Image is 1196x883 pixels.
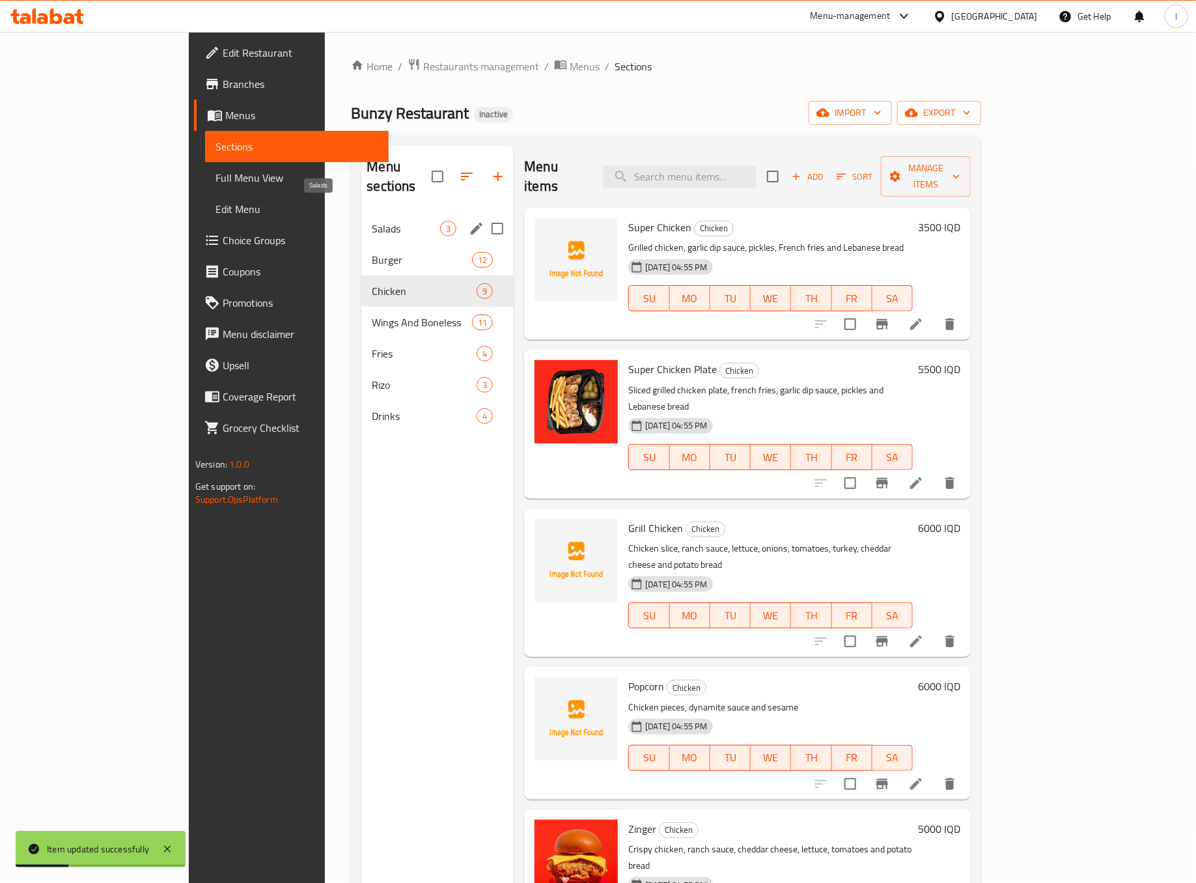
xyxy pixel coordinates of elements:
a: Restaurants management [408,58,539,75]
p: Crispy chicken, ranch sauce, cheddar cheese, lettuce, tomatoes and potato bread [628,841,913,874]
span: FR [837,448,867,467]
p: Chicken pieces, dynamite sauce and sesame [628,699,913,716]
div: items [472,315,493,330]
button: Branch-specific-item [867,626,898,657]
button: FR [832,285,872,311]
div: Item updated successfully [47,842,149,856]
span: Select to update [837,628,864,655]
p: Sliced grilled chicken plate, french fries, garlic dip sauce, pickles and Lebanese bread [628,382,913,415]
a: Branches [194,68,389,100]
span: [DATE] 04:55 PM [640,578,712,591]
button: SU [628,745,669,771]
span: Menu disclaimer [223,326,378,342]
button: TU [710,285,751,311]
div: Chicken [659,822,699,838]
div: items [440,221,456,236]
div: Fries4 [361,338,514,369]
nav: Menu sections [361,208,514,437]
a: Menus [554,58,600,75]
span: Restaurants management [423,59,539,74]
button: TU [710,745,751,771]
span: Salads [372,221,440,236]
span: 4 [477,348,492,360]
button: MO [670,745,710,771]
div: [GEOGRAPHIC_DATA] [952,9,1038,23]
span: Select to update [837,770,864,798]
p: Chicken slice, ranch sauce, lettuce, onions, tomatoes, turkey, cheddar cheese and potato bread [628,540,913,573]
div: Chicken [694,221,734,236]
span: Fries [372,346,477,361]
span: Sort items [828,167,881,187]
li: / [544,59,549,74]
button: MO [670,285,710,311]
a: Edit menu item [908,475,924,491]
span: WE [756,289,786,308]
span: Super Chicken Plate [628,359,717,379]
h2: Menu items [524,157,587,196]
span: Add item [786,167,828,187]
input: search [603,165,757,188]
div: Chicken [372,283,477,299]
span: 9 [477,285,492,298]
a: Edit menu item [908,776,924,792]
h6: 6000 IQD [918,677,960,695]
span: MO [675,289,705,308]
span: Branches [223,76,378,92]
span: SU [634,606,664,625]
a: Edit Restaurant [194,37,389,68]
span: Sections [615,59,652,74]
button: SA [872,444,913,470]
span: TH [796,606,826,625]
button: WE [751,444,791,470]
h6: 6000 IQD [918,519,960,537]
span: TU [716,748,745,767]
span: TU [716,448,745,467]
span: Upsell [223,357,378,373]
span: MO [675,748,705,767]
span: TH [796,448,826,467]
span: 3 [441,223,456,235]
span: 11 [473,316,492,329]
div: Rizo [372,377,477,393]
span: Bunzy Restaurant [351,98,469,128]
button: export [897,101,981,125]
button: MO [670,444,710,470]
span: Edit Restaurant [223,45,378,61]
span: Drinks [372,408,477,424]
span: Chicken [686,522,725,537]
button: TH [791,745,831,771]
a: Coverage Report [194,381,389,412]
span: FR [837,289,867,308]
span: import [819,105,882,121]
span: SA [878,289,908,308]
a: Menus [194,100,389,131]
button: Add [786,167,828,187]
p: Grilled chicken, garlic dip sauce, pickles, French fries and Lebanese bread [628,240,913,256]
button: FR [832,602,872,628]
span: Popcorn [628,677,664,696]
span: TH [796,289,826,308]
button: edit [467,219,486,238]
span: SU [634,448,664,467]
span: export [908,105,971,121]
button: FR [832,745,872,771]
button: SU [628,602,669,628]
span: WE [756,448,786,467]
button: delete [934,468,966,499]
button: TH [791,285,831,311]
h6: 5500 IQD [918,360,960,378]
span: SA [878,748,908,767]
span: [DATE] 04:55 PM [640,419,712,432]
button: Branch-specific-item [867,468,898,499]
span: Menus [570,59,600,74]
span: Select all sections [424,163,451,190]
div: items [477,377,493,393]
span: FR [837,748,867,767]
button: FR [832,444,872,470]
div: Rizo3 [361,369,514,400]
button: SU [628,285,669,311]
a: Edit menu item [908,634,924,649]
span: SA [878,448,908,467]
a: Upsell [194,350,389,381]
